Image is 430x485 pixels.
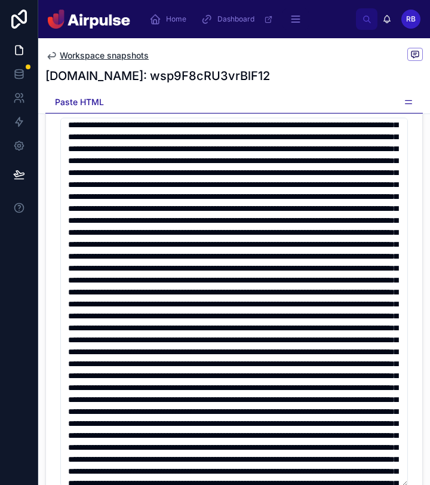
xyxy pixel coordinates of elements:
div: scrollable content [140,6,356,32]
a: Home [146,8,195,30]
a: Workspace snapshots [45,50,149,62]
span: RB [406,14,416,24]
span: Home [166,14,186,24]
span: Dashboard [217,14,254,24]
span: Paste HTML [55,96,104,108]
img: App logo [48,10,130,29]
h1: [DOMAIN_NAME]: wsp9F8cRU3vrBlF12 [45,67,270,84]
a: Dashboard [197,8,279,30]
span: Workspace snapshots [60,50,149,62]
